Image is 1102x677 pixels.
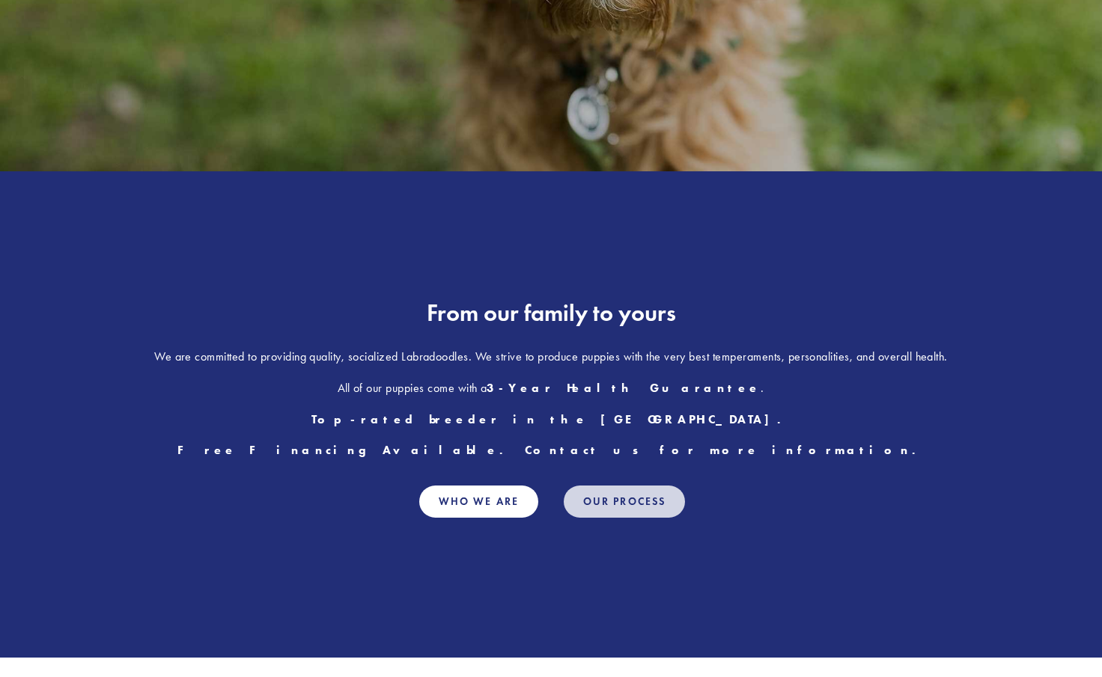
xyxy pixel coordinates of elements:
p: We are committed to providing quality, socialized Labradoodles. We strive to produce puppies with... [75,347,1027,367]
a: Our Process [564,485,685,518]
strong: 3-Year Health Guarantee [487,381,761,395]
strong: Free Financing Available. Contact us for more information. [177,443,925,457]
a: Who We Are [419,485,538,518]
h2: From our family to yours [75,298,1027,327]
strong: Top-rated breeder in the [GEOGRAPHIC_DATA]. [311,412,791,426]
p: All of our puppies come with a . [75,379,1027,398]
